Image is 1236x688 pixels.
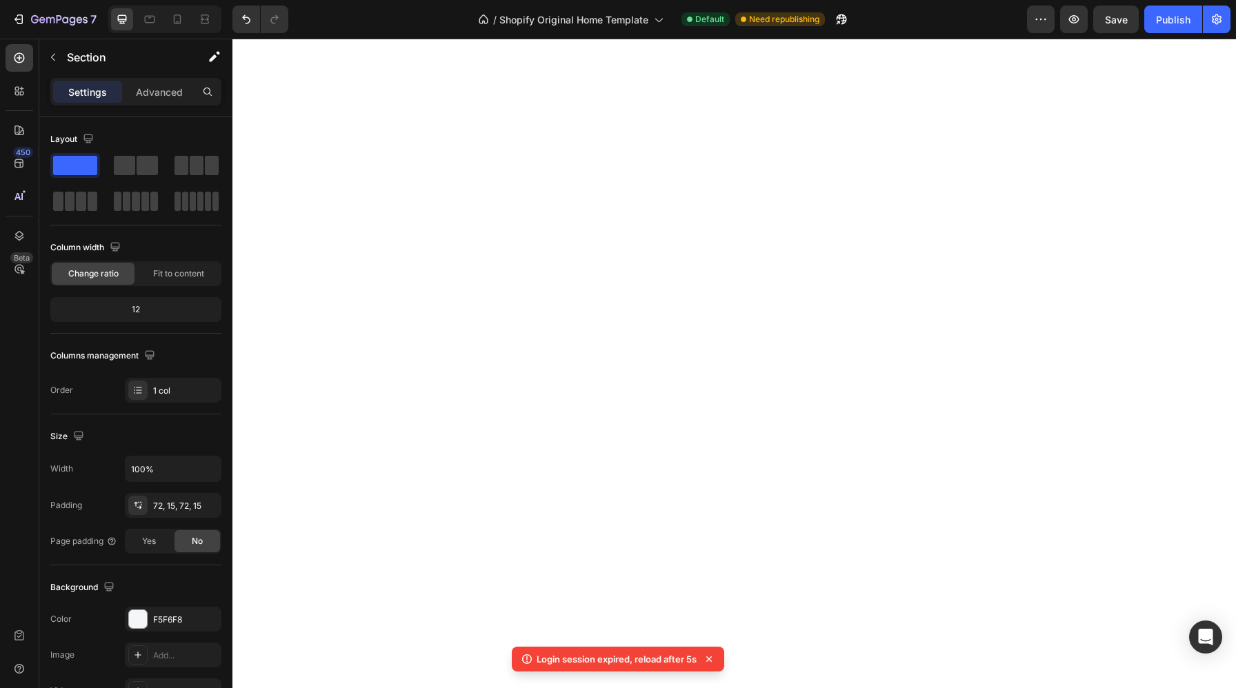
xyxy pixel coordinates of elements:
[749,13,819,26] span: Need republishing
[232,6,288,33] div: Undo/Redo
[50,239,123,257] div: Column width
[1144,6,1202,33] button: Publish
[153,500,218,512] div: 72, 15, 72, 15
[142,535,156,547] span: Yes
[90,11,97,28] p: 7
[68,267,119,280] span: Change ratio
[153,614,218,626] div: F5F6F8
[50,578,117,597] div: Background
[50,613,72,625] div: Color
[136,85,183,99] p: Advanced
[695,13,724,26] span: Default
[153,267,204,280] span: Fit to content
[6,6,103,33] button: 7
[1156,12,1190,27] div: Publish
[50,130,97,149] div: Layout
[50,463,73,475] div: Width
[68,85,107,99] p: Settings
[153,385,218,397] div: 1 col
[50,384,73,396] div: Order
[50,499,82,512] div: Padding
[537,652,697,666] p: Login session expired, reload after 5s
[13,147,33,158] div: 450
[493,12,497,27] span: /
[53,300,219,319] div: 12
[1105,14,1128,26] span: Save
[499,12,648,27] span: Shopify Original Home Template
[192,535,203,547] span: No
[50,535,117,547] div: Page padding
[50,649,74,661] div: Image
[50,427,87,446] div: Size
[10,252,33,263] div: Beta
[1189,620,1222,654] div: Open Intercom Messenger
[67,49,180,65] p: Section
[1093,6,1139,33] button: Save
[153,649,218,662] div: Add...
[232,39,1236,688] iframe: Design area
[126,456,221,481] input: Auto
[50,347,158,365] div: Columns management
